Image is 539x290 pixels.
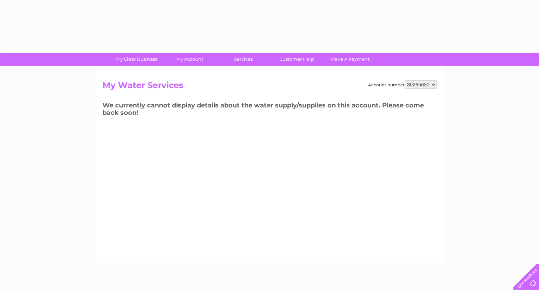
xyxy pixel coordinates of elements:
[214,53,272,66] a: Services
[102,80,437,94] h2: My Water Services
[161,53,219,66] a: My Account
[268,53,326,66] a: Customer Help
[102,100,437,120] h3: We currently cannot display details about the water supply/supplies on this account. Please come ...
[321,53,379,66] a: Make A Payment
[368,80,437,89] div: Account number
[108,53,166,66] a: My Clear Business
